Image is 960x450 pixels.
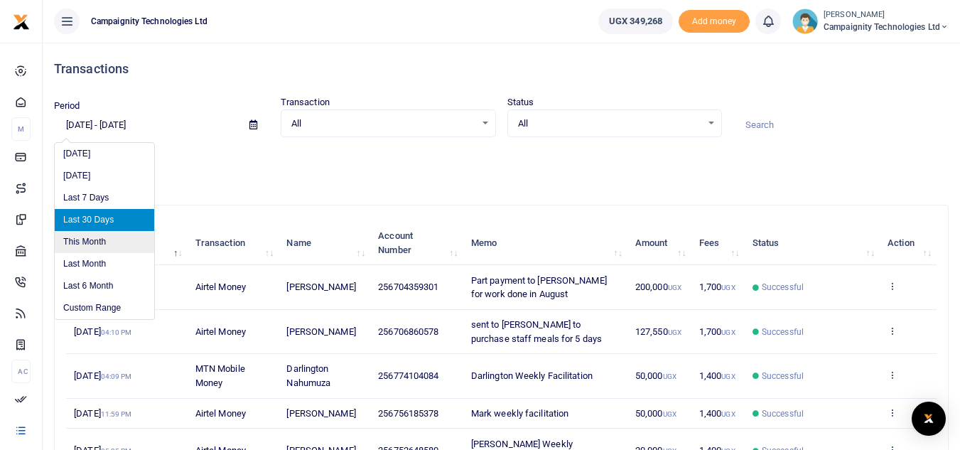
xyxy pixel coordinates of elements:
small: UGX [663,373,676,380]
span: 50,000 [635,370,676,381]
input: select period [54,113,238,137]
small: UGX [668,328,681,336]
h4: Transactions [54,61,949,77]
li: Last 30 Days [55,209,154,231]
th: Transaction: activate to sort column ascending [188,221,279,265]
span: All [518,117,702,131]
small: UGX [721,284,735,291]
span: Successful [762,370,804,382]
li: This Month [55,231,154,253]
span: sent to [PERSON_NAME] to purchase staff meals for 5 days [471,319,602,344]
span: 256774104084 [378,370,438,381]
span: Campaignity Technologies Ltd [824,21,949,33]
li: [DATE] [55,143,154,165]
span: Airtel Money [195,326,246,337]
input: Search [733,113,949,137]
li: [DATE] [55,165,154,187]
span: 1,700 [699,326,735,337]
a: logo-small logo-large logo-large [13,16,30,26]
span: Airtel Money [195,408,246,419]
th: Amount: activate to sort column ascending [627,221,691,265]
label: Transaction [281,95,330,109]
th: Action: activate to sort column ascending [880,221,937,265]
span: Darlington Weekly Facilitation [471,370,593,381]
th: Account Number: activate to sort column ascending [370,221,463,265]
small: UGX [721,410,735,418]
th: Memo: activate to sort column ascending [463,221,627,265]
img: logo-small [13,14,30,31]
label: Status [507,95,534,109]
span: Mark weekly facilitation [471,408,568,419]
label: Period [54,99,80,113]
span: Successful [762,281,804,294]
span: Campaignity Technologies Ltd [85,15,213,28]
small: UGX [668,284,681,291]
span: Add money [679,10,750,33]
li: Last Month [55,253,154,275]
a: UGX 349,268 [598,9,673,34]
span: Part payment to [PERSON_NAME] for work done in August [471,275,607,300]
th: Name: activate to sort column ascending [279,221,370,265]
span: 127,550 [635,326,681,337]
li: Custom Range [55,297,154,319]
small: UGX [721,373,735,380]
li: Wallet ballance [593,9,679,34]
img: profile-user [792,9,818,34]
span: [DATE] [74,326,131,337]
span: 1,400 [699,408,735,419]
span: [DATE] [74,408,131,419]
li: Last 6 Month [55,275,154,297]
span: Successful [762,407,804,420]
span: 1,400 [699,370,735,381]
li: M [11,117,31,141]
span: [PERSON_NAME] [286,408,355,419]
li: Last 7 Days [55,187,154,209]
span: [PERSON_NAME] [286,326,355,337]
a: Add money [679,15,750,26]
span: Successful [762,326,804,338]
span: 256704359301 [378,282,438,292]
div: Open Intercom Messenger [912,402,946,436]
li: Ac [11,360,31,383]
small: 11:59 PM [101,410,132,418]
span: 256756185378 [378,408,438,419]
span: Airtel Money [195,282,246,292]
span: 200,000 [635,282,681,292]
span: Darlington Nahumuza [286,363,330,388]
span: 1,700 [699,282,735,292]
small: 04:09 PM [101,373,132,380]
li: Toup your wallet [679,10,750,33]
th: Status: activate to sort column ascending [745,221,880,265]
small: UGX [721,328,735,336]
th: Fees: activate to sort column ascending [691,221,745,265]
small: 04:10 PM [101,328,132,336]
small: [PERSON_NAME] [824,9,949,21]
p: Download [54,154,949,169]
span: UGX 349,268 [609,14,662,28]
span: MTN Mobile Money [195,363,245,388]
a: profile-user [PERSON_NAME] Campaignity Technologies Ltd [792,9,949,34]
small: UGX [663,410,676,418]
span: All [291,117,475,131]
span: [DATE] [74,370,131,381]
span: 256706860578 [378,326,438,337]
span: 50,000 [635,408,676,419]
span: [PERSON_NAME] [286,282,355,292]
